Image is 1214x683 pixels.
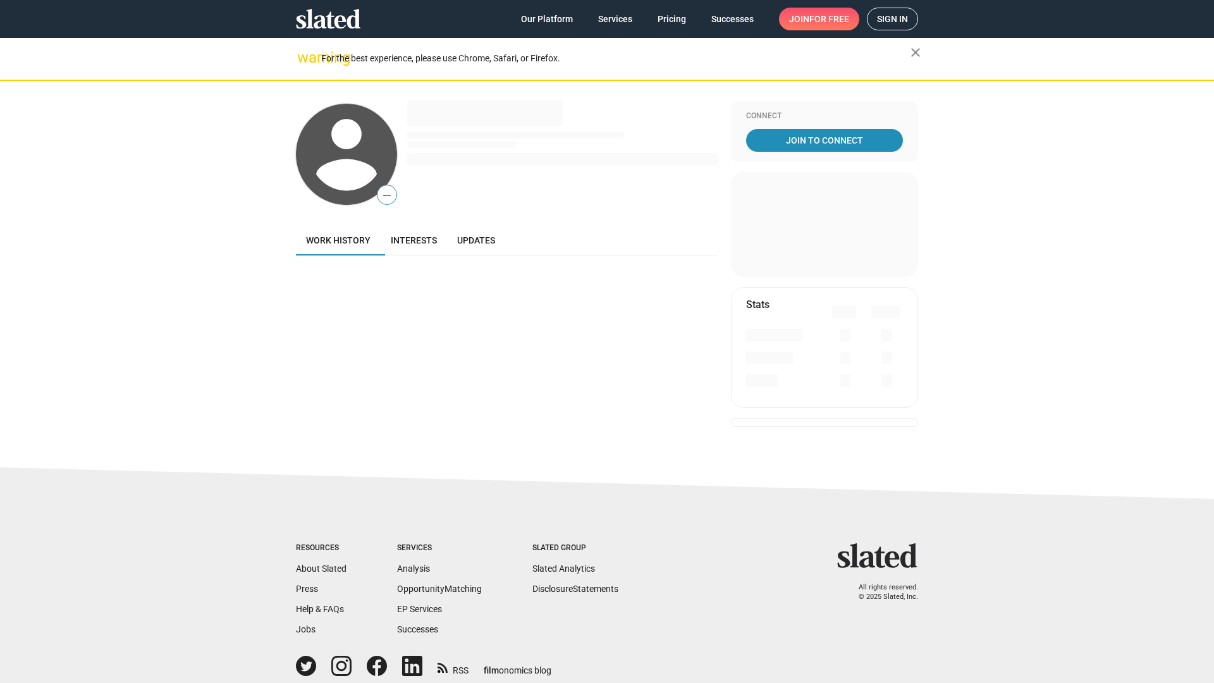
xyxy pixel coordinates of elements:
span: Work history [306,235,371,245]
a: Our Platform [511,8,583,30]
span: Interests [391,235,437,245]
a: Joinfor free [779,8,859,30]
a: Work history [296,225,381,255]
a: EP Services [397,604,442,614]
span: Successes [711,8,754,30]
span: Pricing [658,8,686,30]
span: film [484,665,499,675]
a: filmonomics blog [484,655,551,677]
a: Pricing [647,8,696,30]
div: For the best experience, please use Chrome, Safari, or Firefox. [321,50,910,67]
a: Successes [397,624,438,634]
a: RSS [438,657,469,677]
a: Sign in [867,8,918,30]
a: Slated Analytics [532,563,595,574]
p: All rights reserved. © 2025 Slated, Inc. [845,583,918,601]
mat-icon: close [908,45,923,60]
span: — [377,187,396,204]
a: Analysis [397,563,430,574]
a: DisclosureStatements [532,584,618,594]
div: Resources [296,543,346,553]
span: Updates [457,235,495,245]
span: Join [789,8,849,30]
mat-card-title: Stats [746,298,769,311]
div: Services [397,543,482,553]
mat-icon: warning [297,50,312,65]
a: Jobs [296,624,316,634]
a: Press [296,584,318,594]
a: Join To Connect [746,129,903,152]
span: for free [809,8,849,30]
a: Interests [381,225,447,255]
a: Help & FAQs [296,604,344,614]
a: Services [588,8,642,30]
div: Slated Group [532,543,618,553]
a: Updates [447,225,505,255]
a: About Slated [296,563,346,574]
div: Connect [746,111,903,121]
span: Join To Connect [749,129,900,152]
span: Services [598,8,632,30]
span: Our Platform [521,8,573,30]
a: Successes [701,8,764,30]
a: OpportunityMatching [397,584,482,594]
span: Sign in [877,8,908,30]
